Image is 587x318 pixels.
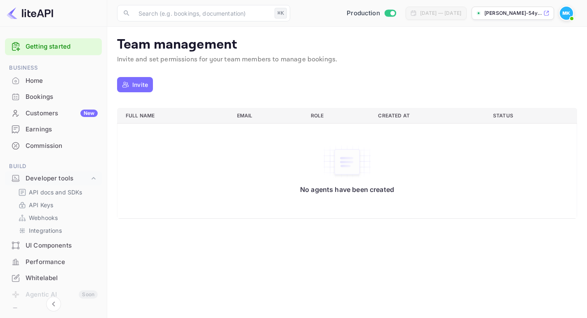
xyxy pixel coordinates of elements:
div: UI Components [26,241,98,250]
div: Switch to Sandbox mode [343,9,399,18]
a: Integrations [18,226,95,235]
th: Email [230,108,304,123]
a: UI Components [5,238,102,253]
span: Production [347,9,380,18]
div: UI Components [5,238,102,254]
div: Whitelabel [5,270,102,286]
div: Webhooks [15,212,99,224]
button: Collapse navigation [46,297,61,311]
div: New [80,110,98,117]
img: No agents have been created [322,145,372,179]
div: API Keys [15,199,99,211]
p: Integrations [29,226,62,235]
a: Performance [5,254,102,269]
a: Webhooks [18,213,95,222]
div: Earnings [26,125,98,134]
a: Earnings [5,122,102,137]
div: Home [26,76,98,86]
input: Search (e.g. bookings, documentation) [134,5,271,21]
div: Whitelabel [26,274,98,283]
span: Build [5,162,102,171]
div: Getting started [5,38,102,55]
div: CustomersNew [5,105,102,122]
p: Invite and set permissions for your team members to manage bookings. [117,55,577,65]
div: ⌘K [275,8,287,19]
th: Role [304,108,371,123]
a: Commission [5,138,102,153]
p: API docs and SDKs [29,188,82,196]
table: a dense table [117,108,577,219]
div: Performance [26,257,98,267]
p: No agents have been created [300,185,394,194]
p: [PERSON_NAME]-54y... [484,9,542,17]
a: Bookings [5,89,102,104]
div: Developer tools [26,174,89,183]
div: Commission [26,141,98,151]
img: Michelle Krogmeier [560,7,573,20]
th: Created At [371,108,486,123]
p: Team management [117,37,577,53]
button: Invite [117,77,153,92]
div: Commission [5,138,102,154]
img: LiteAPI logo [7,7,53,20]
a: API docs and SDKs [18,188,95,196]
a: Whitelabel [5,270,102,285]
div: Customers [26,109,98,118]
div: Bookings [5,89,102,105]
p: Invite [132,80,148,89]
a: CustomersNew [5,105,102,121]
a: API Keys [18,201,95,209]
a: Getting started [26,42,98,51]
span: Business [5,63,102,72]
div: API docs and SDKs [15,186,99,198]
div: API Logs [26,307,98,316]
th: Status [486,108,577,123]
p: API Keys [29,201,53,209]
div: Bookings [26,92,98,102]
div: [DATE] — [DATE] [420,9,461,17]
div: Integrations [15,224,99,236]
p: Webhooks [29,213,58,222]
div: Earnings [5,122,102,138]
th: Full name [117,108,230,123]
div: Developer tools [5,171,102,186]
a: Home [5,73,102,88]
div: Home [5,73,102,89]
